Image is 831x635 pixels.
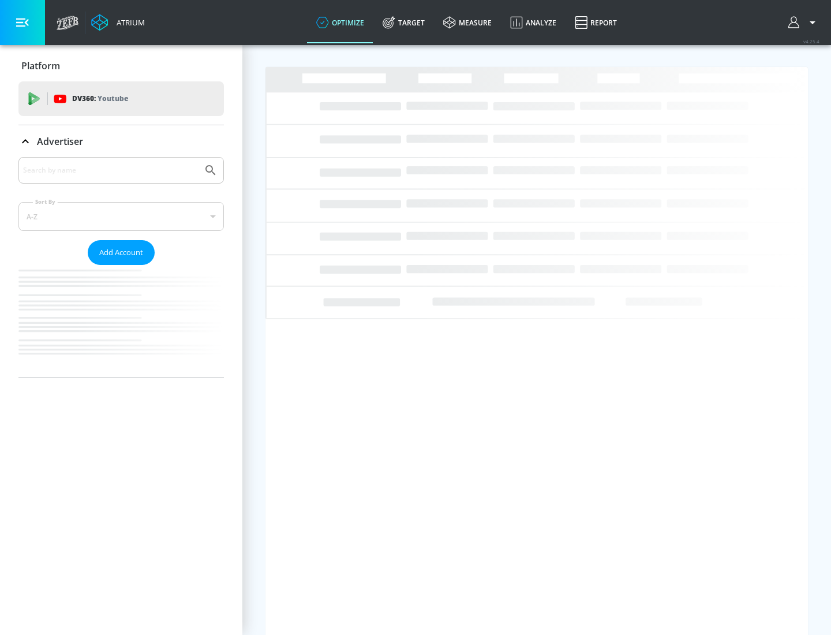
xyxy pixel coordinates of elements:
[18,81,224,116] div: DV360: Youtube
[307,2,373,43] a: optimize
[72,92,128,105] p: DV360:
[434,2,501,43] a: measure
[98,92,128,104] p: Youtube
[18,50,224,82] div: Platform
[18,265,224,377] nav: list of Advertiser
[91,14,145,31] a: Atrium
[18,202,224,231] div: A-Z
[501,2,566,43] a: Analyze
[23,163,198,178] input: Search by name
[18,125,224,158] div: Advertiser
[33,198,58,206] label: Sort By
[112,17,145,28] div: Atrium
[88,240,155,265] button: Add Account
[373,2,434,43] a: Target
[99,246,143,259] span: Add Account
[566,2,626,43] a: Report
[21,59,60,72] p: Platform
[37,135,83,148] p: Advertiser
[18,157,224,377] div: Advertiser
[803,38,819,44] span: v 4.25.4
